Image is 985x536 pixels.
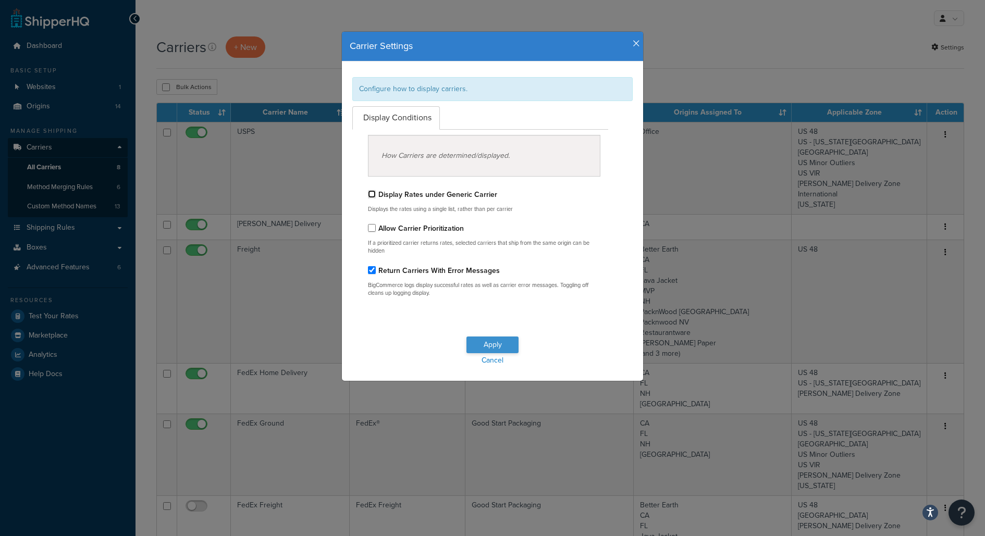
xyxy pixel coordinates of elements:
p: Displays the rates using a single list, rather than per carrier [368,205,600,213]
div: Configure how to display carriers. [352,77,633,101]
a: Display Conditions [352,106,440,130]
div: How Carriers are determined/displayed. [368,135,600,177]
label: Allow Carrier Prioritization [378,223,464,234]
input: Display Rates under Generic Carrier [368,190,376,198]
p: BigCommerce logs display successful rates as well as carrier error messages. Toggling off cleans ... [368,281,600,297]
label: Return Carriers With Error Messages [378,265,500,276]
button: Apply [466,336,519,353]
label: Display Rates under Generic Carrier [378,189,497,200]
h4: Carrier Settings [350,40,635,53]
input: Allow Carrier Prioritization [368,224,376,232]
a: Cancel [342,353,643,368]
p: If a prioritized carrier returns rates, selected carriers that ship from the same origin can be h... [368,239,600,255]
input: Return Carriers With Error Messages [368,266,376,274]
